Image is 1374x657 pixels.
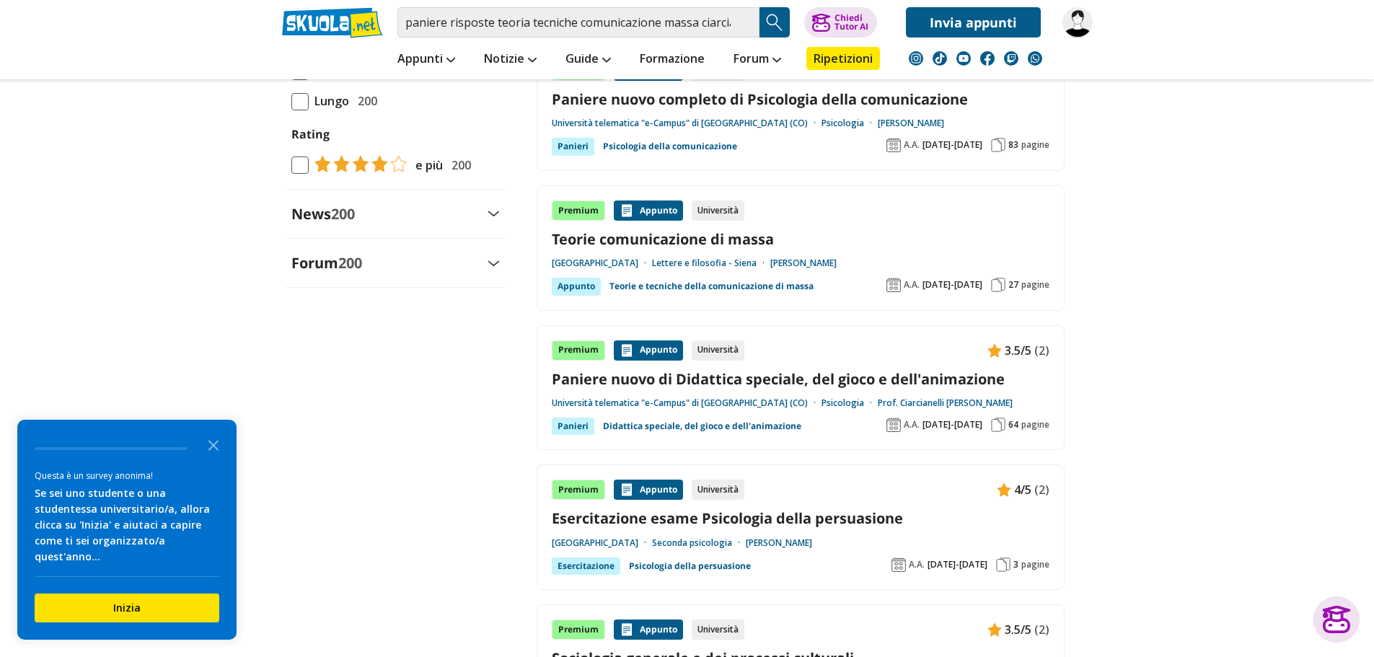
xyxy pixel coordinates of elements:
[552,418,594,435] div: Panieri
[552,397,822,409] a: Università telematica "e-Campus" di [GEOGRAPHIC_DATA] (CO)
[928,559,987,570] span: [DATE]-[DATE]
[614,340,683,361] div: Appunto
[746,537,812,549] a: [PERSON_NAME]
[488,211,499,216] img: Apri e chiudi sezione
[730,47,785,73] a: Forum
[996,557,1010,572] img: Pagine
[480,47,540,73] a: Notizie
[1034,480,1049,499] span: (2)
[759,7,790,38] button: Search Button
[552,480,605,500] div: Premium
[1021,139,1049,151] span: pagine
[1004,51,1018,66] img: twitch
[909,51,923,66] img: instagram
[1008,419,1018,431] span: 64
[904,139,920,151] span: A.A.
[922,139,982,151] span: [DATE]-[DATE]
[552,89,1049,109] a: Paniere nuovo completo di Psicologia della comunicazione
[309,92,349,110] span: Lungo
[1008,279,1018,291] span: 27
[309,155,407,172] img: tasso di risposta 4+
[1008,139,1018,151] span: 83
[1021,419,1049,431] span: pagine
[614,480,683,500] div: Appunto
[552,257,652,269] a: [GEOGRAPHIC_DATA]
[35,469,219,482] div: Questa è un survey anonima!
[770,257,837,269] a: [PERSON_NAME]
[834,14,868,31] div: Chiedi Tutor AI
[886,418,901,432] img: Anno accademico
[1005,620,1031,639] span: 3.5/5
[991,418,1005,432] img: Pagine
[904,419,920,431] span: A.A.
[331,204,355,224] span: 200
[804,7,877,38] button: ChiediTutor AI
[620,622,634,637] img: Appunti contenuto
[692,340,744,361] div: Università
[338,253,362,273] span: 200
[552,537,652,549] a: [GEOGRAPHIC_DATA]
[620,482,634,497] img: Appunti contenuto
[552,138,594,155] div: Panieri
[1013,559,1018,570] span: 3
[1028,51,1042,66] img: WhatsApp
[562,47,615,73] a: Guide
[291,125,499,144] label: Rating
[1034,341,1049,360] span: (2)
[446,156,471,175] span: 200
[552,340,605,361] div: Premium
[552,200,605,221] div: Premium
[552,508,1049,528] a: Esercitazione esame Psicologia della persuasione
[956,51,971,66] img: youtube
[397,7,759,38] input: Cerca appunti, riassunti o versioni
[991,138,1005,152] img: Pagine
[609,278,814,295] a: Teorie e tecniche della comunicazione di massa
[692,200,744,221] div: Università
[652,257,770,269] a: Lettere e filosofia - Siena
[980,51,995,66] img: facebook
[692,480,744,500] div: Università
[552,118,822,129] a: Università telematica "e-Campus" di [GEOGRAPHIC_DATA] (CO)
[822,118,878,129] a: Psicologia
[614,200,683,221] div: Appunto
[1021,279,1049,291] span: pagine
[17,420,237,640] div: Survey
[629,557,751,575] a: Psicologia della persuasione
[922,279,982,291] span: [DATE]-[DATE]
[1062,7,1093,38] img: furbizio.85
[488,260,499,266] img: Apri e chiudi sezione
[906,7,1041,38] a: Invia appunti
[1005,341,1031,360] span: 3.5/5
[886,278,901,292] img: Anno accademico
[394,47,459,73] a: Appunti
[603,138,737,155] a: Psicologia della comunicazione
[620,203,634,218] img: Appunti contenuto
[806,47,880,70] a: Ripetizioni
[997,482,1011,497] img: Appunti contenuto
[991,278,1005,292] img: Pagine
[891,557,906,572] img: Anno accademico
[291,204,355,224] label: News
[636,47,708,73] a: Formazione
[199,430,228,459] button: Close the survey
[35,485,219,565] div: Se sei uno studente o una studentessa universitario/a, allora clicca su 'Inizia' e aiutaci a capi...
[1034,620,1049,639] span: (2)
[904,279,920,291] span: A.A.
[878,397,1013,409] a: Prof. Ciarcianelli [PERSON_NAME]
[352,92,377,110] span: 200
[552,278,601,295] div: Appunto
[878,118,944,129] a: [PERSON_NAME]
[692,619,744,640] div: Università
[614,619,683,640] div: Appunto
[552,229,1049,249] a: Teorie comunicazione di massa
[922,419,982,431] span: [DATE]-[DATE]
[410,156,443,175] span: e più
[909,559,925,570] span: A.A.
[35,594,219,622] button: Inizia
[933,51,947,66] img: tiktok
[552,619,605,640] div: Premium
[1014,480,1031,499] span: 4/5
[552,369,1049,389] a: Paniere nuovo di Didattica speciale, del gioco e dell'animazione
[764,12,785,33] img: Cerca appunti, riassunti o versioni
[291,253,362,273] label: Forum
